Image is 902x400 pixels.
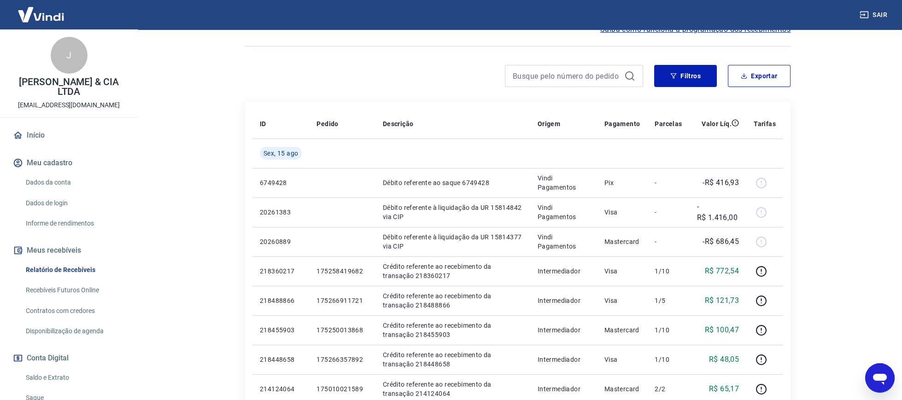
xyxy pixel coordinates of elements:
a: Saldo e Extrato [22,368,127,387]
p: 2/2 [655,384,682,394]
a: Relatório de Recebíveis [22,261,127,279]
input: Busque pelo número do pedido [513,69,621,83]
p: Pedido [316,119,338,128]
p: Débito referente ao saque 6749428 [383,178,523,187]
p: 175010021589 [316,384,368,394]
a: Início [11,125,127,145]
p: -R$ 416,93 [703,177,739,188]
p: 6749428 [260,178,302,187]
p: Débito referente à liquidação da UR 15814842 via CIP [383,203,523,221]
p: Pagamento [604,119,640,128]
p: 218448658 [260,355,302,364]
p: Intermediador [538,355,590,364]
a: Dados da conta [22,173,127,192]
p: Origem [538,119,560,128]
p: R$ 65,17 [709,383,739,394]
button: Conta Digital [11,348,127,368]
p: -R$ 1.416,00 [697,201,739,223]
button: Sair [858,6,891,23]
p: - [655,237,682,246]
a: Informe de rendimentos [22,214,127,233]
img: Vindi [11,0,71,29]
p: Visa [604,267,640,276]
div: J [51,37,88,74]
button: Filtros [654,65,717,87]
p: ID [260,119,266,128]
p: Parcelas [655,119,682,128]
p: Tarifas [754,119,776,128]
p: 175250013868 [316,325,368,335]
a: Saiba como funciona a programação dos recebimentos [600,24,791,35]
p: Descrição [383,119,414,128]
p: Vindi Pagamentos [538,232,590,251]
a: Contratos com credores [22,301,127,320]
p: Mastercard [604,237,640,246]
p: R$ 121,73 [705,295,739,306]
p: Vindi Pagamentos [538,203,590,221]
p: - [655,178,682,187]
p: R$ 100,47 [705,325,739,336]
p: 175266911721 [316,296,368,305]
p: Intermediador [538,267,590,276]
p: Intermediador [538,296,590,305]
p: 1/5 [655,296,682,305]
p: 20260889 [260,237,302,246]
p: 218455903 [260,325,302,335]
p: 218488866 [260,296,302,305]
a: Disponibilização de agenda [22,322,127,341]
p: Visa [604,296,640,305]
p: 1/10 [655,325,682,335]
p: Pix [604,178,640,187]
p: -R$ 686,45 [703,236,739,247]
p: 175266357892 [316,355,368,364]
p: 20261383 [260,208,302,217]
p: R$ 772,54 [705,266,739,277]
p: Vindi Pagamentos [538,174,590,192]
p: 214124064 [260,384,302,394]
p: Crédito referente ao recebimento da transação 218488866 [383,291,523,310]
p: 1/10 [655,355,682,364]
p: Débito referente à liquidação da UR 15814377 via CIP [383,232,523,251]
p: Crédito referente ao recebimento da transação 218455903 [383,321,523,339]
p: - [655,208,682,217]
button: Exportar [728,65,791,87]
p: 1/10 [655,267,682,276]
p: Crédito referente ao recebimento da transação 218360217 [383,262,523,280]
p: 218360217 [260,267,302,276]
p: Intermediador [538,325,590,335]
p: Intermediador [538,384,590,394]
button: Meu cadastro [11,153,127,173]
p: Valor Líq. [702,119,732,128]
p: Crédito referente ao recebimento da transação 214124064 [383,380,523,398]
p: R$ 48,05 [709,354,739,365]
a: Dados de login [22,194,127,213]
p: Visa [604,208,640,217]
p: Visa [604,355,640,364]
p: [PERSON_NAME] & CIA LTDA [7,77,130,97]
button: Meus recebíveis [11,240,127,261]
span: Sex, 15 ago [264,149,298,158]
p: Mastercard [604,384,640,394]
p: [EMAIL_ADDRESS][DOMAIN_NAME] [18,100,120,110]
p: Crédito referente ao recebimento da transação 218448658 [383,350,523,369]
a: Recebíveis Futuros Online [22,281,127,300]
p: 175258419682 [316,267,368,276]
iframe: Botão para abrir a janela de mensagens [865,363,895,393]
p: Mastercard [604,325,640,335]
